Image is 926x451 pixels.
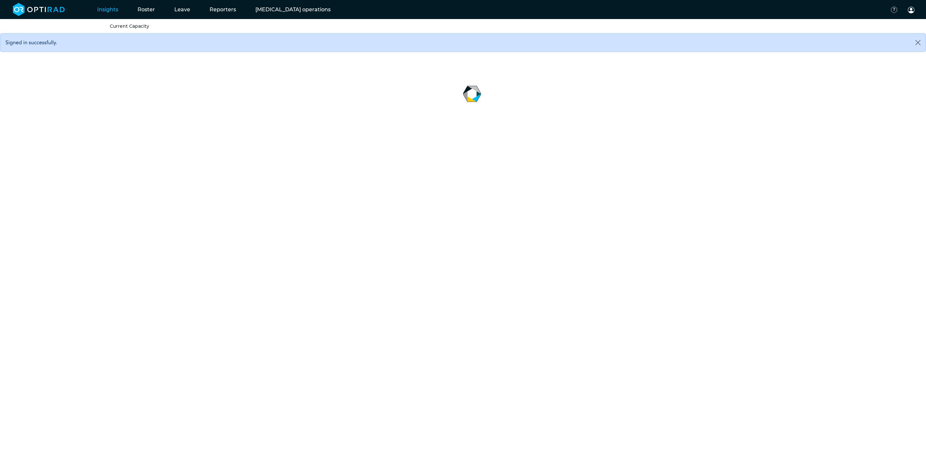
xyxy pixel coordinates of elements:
[910,34,926,52] button: Close
[110,23,149,29] a: Current Capacity
[13,3,65,16] img: brand-opti-rad-logos-blue-and-white-d2f68631ba2948856bd03f2d395fb146ddc8fb01b4b6e9315ea85fa773367...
